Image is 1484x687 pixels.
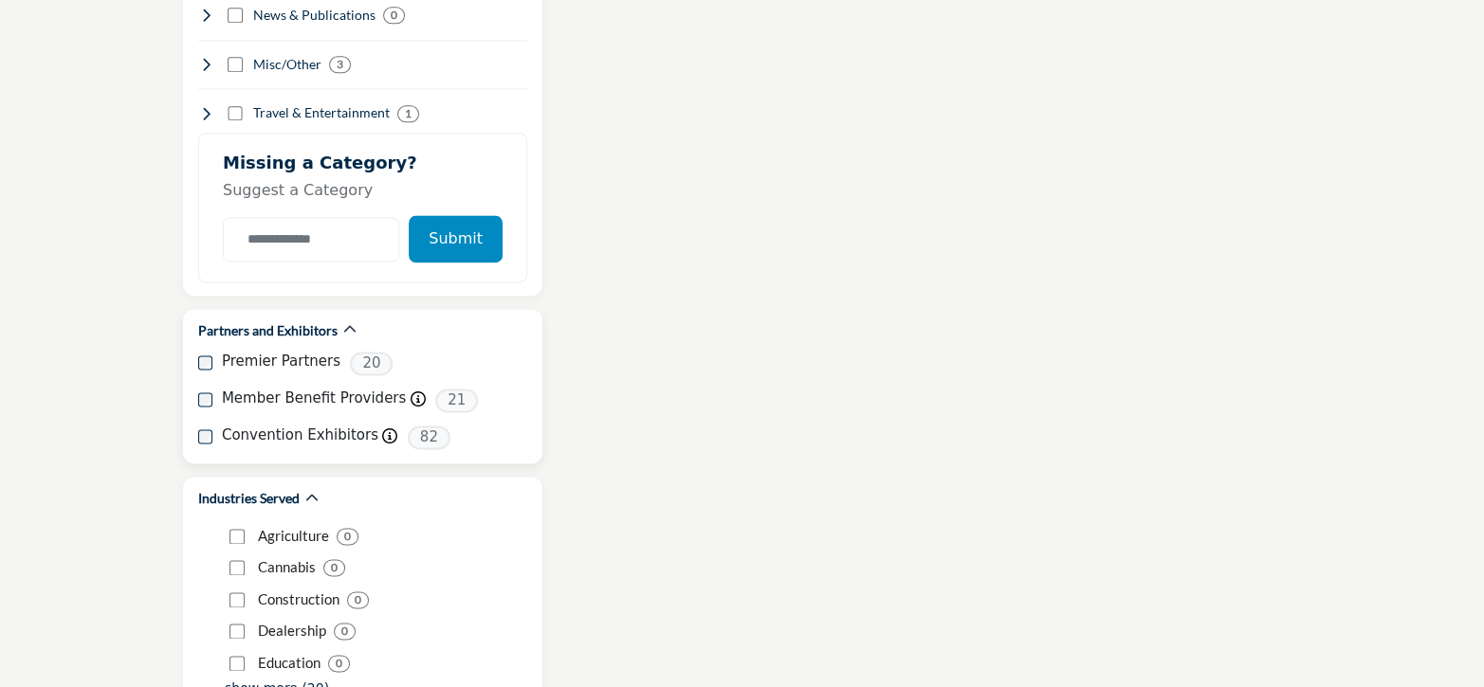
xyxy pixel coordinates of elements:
label: Convention Exhibitors [222,425,378,446]
div: 0 Results For News & Publications [383,7,405,24]
b: 3 [337,58,343,71]
div: 0 Results For Cannabis [323,559,345,576]
input: Construction checkbox [229,592,245,607]
input: Premier Partners checkbox [198,355,212,370]
b: 1 [405,107,412,120]
b: 0 [341,624,348,638]
b: 0 [336,657,342,670]
input: Convention Exhibitors checkbox [198,429,212,443]
span: 20 [350,352,393,375]
b: 0 [331,561,338,574]
div: 1 Results For Travel & Entertainment [397,105,419,122]
span: Suggest a Category [223,181,373,199]
div: 0 Results For Construction [347,591,369,608]
label: Member Benefit Providers [222,388,406,409]
input: Select News & Publications checkbox [228,8,243,23]
p: Dealership: Dealerships [258,620,326,642]
label: Premier Partners [222,351,340,372]
p: Education: Education [258,652,321,674]
input: Dealership checkbox [229,624,245,639]
input: Member Benefit Providers checkbox [198,392,212,407]
b: 0 [355,593,361,606]
span: 82 [408,425,450,449]
input: Select Travel & Entertainment checkbox [228,106,243,121]
h2: Missing a Category? [223,153,503,180]
input: Select Misc/Other checkbox [228,57,243,72]
input: Category Name [223,217,399,262]
button: Submit [409,215,503,262]
div: 3 Results For Misc/Other [329,56,351,73]
h4: Misc/Other: Nonprofit fundraising, affinity programs, employee discounts [253,55,321,74]
div: 0 Results For Dealership [334,623,356,640]
p: Cannabis: Cannabis [258,556,316,578]
h4: News & Publications: News & Publications [253,6,376,25]
input: Cannabis checkbox [229,560,245,575]
b: 0 [344,530,351,543]
span: 21 [435,389,478,412]
input: Education checkbox [229,656,245,671]
div: 0 Results For Agriculture [337,528,358,545]
b: 0 [391,9,397,22]
p: Agriculture: Agriculture [258,525,329,547]
h2: Industries Served [198,489,300,508]
input: Agriculture checkbox [229,529,245,544]
div: 0 Results For Education [328,655,350,672]
h4: Travel & Entertainment: Travel & Entertainment [253,103,390,122]
p: Construction: Construction [258,588,339,610]
h2: Partners and Exhibitors [198,321,338,340]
